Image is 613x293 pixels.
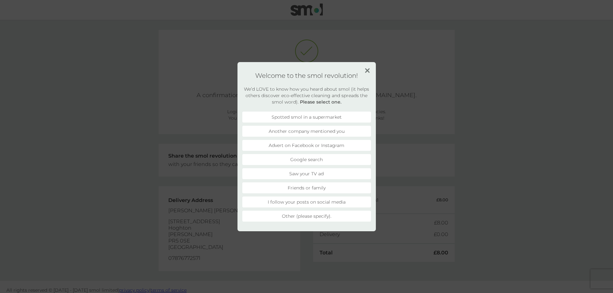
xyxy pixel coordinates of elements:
li: Another company mentioned you [242,126,371,137]
li: I follow your posts on social media [242,197,371,207]
strong: Please select one. [300,99,341,105]
h2: We’d LOVE to know how you heard about smol (it helps others discover eco-effective cleaning and s... [242,86,371,105]
li: Friends or family [242,182,371,193]
h1: Welcome to the smol revolution! [242,72,371,79]
li: Spotted smol in a supermarket [242,112,371,123]
li: Other (please specify). [242,211,371,222]
li: Google search [242,154,371,165]
img: close [365,68,370,73]
li: Saw your TV ad [242,168,371,179]
li: Advert on Facebook or Instagram [242,140,371,151]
